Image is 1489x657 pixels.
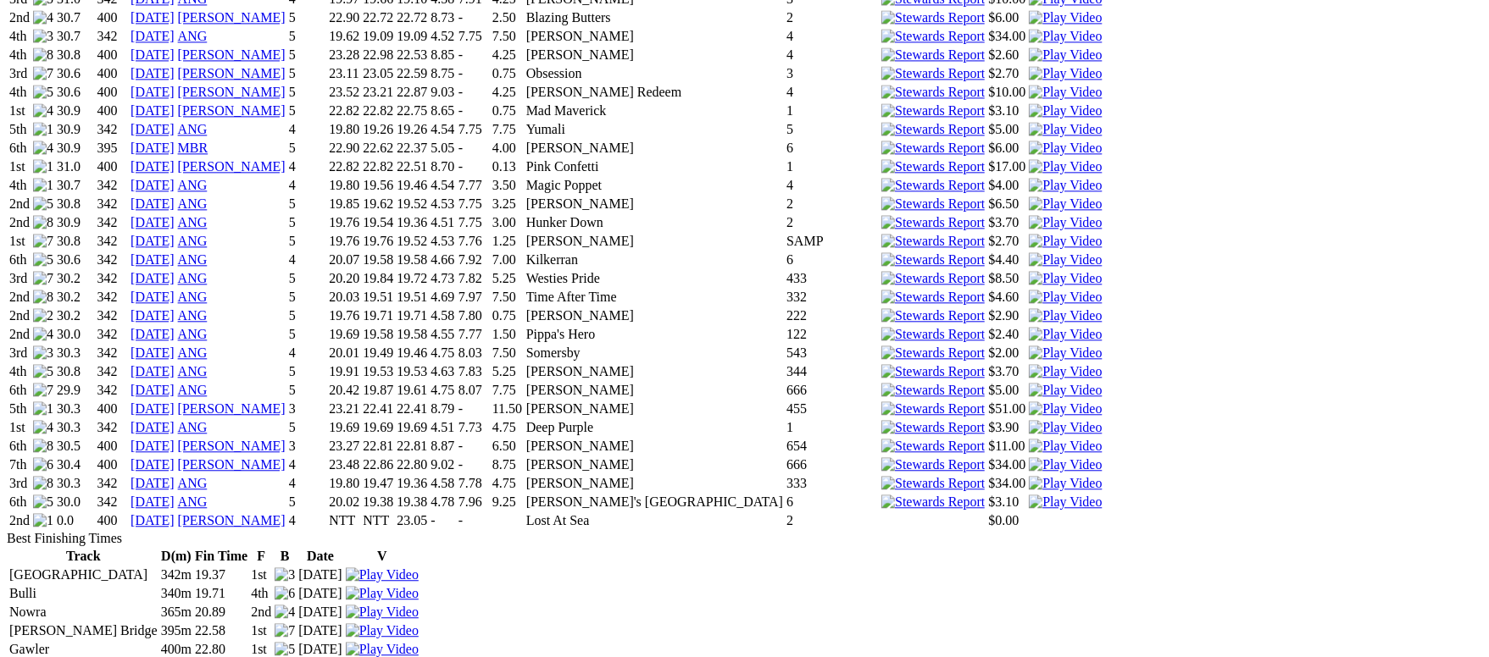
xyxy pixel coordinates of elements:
[1029,271,1102,286] img: Play Video
[288,140,327,157] td: 5
[987,102,1026,119] td: $3.10
[8,65,31,82] td: 3rd
[56,84,95,101] td: 30.6
[131,234,175,248] a: [DATE]
[430,65,455,82] td: 8.75
[178,439,286,453] a: [PERSON_NAME]
[178,308,208,323] a: ANG
[881,252,985,268] img: Stewards Report
[33,383,53,398] img: 7
[328,84,360,101] td: 23.52
[56,65,95,82] td: 30.6
[33,234,53,249] img: 7
[1029,141,1102,156] img: Play Video
[131,457,175,472] a: [DATE]
[1029,420,1102,435] img: Play Video
[131,420,175,434] a: [DATE]
[56,102,95,119] td: 30.9
[362,121,394,138] td: 19.26
[458,47,490,63] td: -
[1029,66,1102,81] img: Play Video
[288,158,327,175] td: 4
[458,28,490,45] td: 7.75
[525,102,784,119] td: Mad Maverick
[492,84,524,101] td: 4.25
[1029,345,1102,360] a: View replay
[492,158,524,175] td: 0.13
[525,9,784,26] td: Blazing Butters
[1029,345,1102,361] img: Play Video
[1029,290,1102,305] img: Play Video
[881,308,985,323] img: Stewards Report
[362,47,394,63] td: 22.98
[33,178,53,193] img: 1
[178,252,208,267] a: ANG
[362,84,394,101] td: 23.21
[786,47,879,63] td: 4
[178,364,208,378] a: ANG
[178,494,208,509] a: ANG
[131,345,175,360] a: [DATE]
[987,121,1026,138] td: $5.00
[430,28,455,45] td: 4.52
[56,158,95,175] td: 31.0
[881,364,985,379] img: Stewards Report
[492,47,524,63] td: 4.25
[458,158,490,175] td: -
[1029,401,1102,416] a: View replay
[131,327,175,341] a: [DATE]
[1029,476,1102,490] a: View replay
[881,234,985,249] img: Stewards Report
[396,84,428,101] td: 22.87
[56,28,95,45] td: 30.7
[131,122,175,136] a: [DATE]
[328,9,360,26] td: 22.90
[131,401,175,416] a: [DATE]
[362,158,394,175] td: 22.82
[881,345,985,361] img: Stewards Report
[786,158,879,175] td: 1
[8,140,31,157] td: 6th
[33,364,53,379] img: 5
[881,196,985,212] img: Stewards Report
[328,47,360,63] td: 23.28
[8,9,31,26] td: 2nd
[178,85,286,99] a: [PERSON_NAME]
[492,28,524,45] td: 7.50
[288,121,327,138] td: 4
[881,494,985,510] img: Stewards Report
[492,65,524,82] td: 0.75
[1029,476,1102,491] img: Play Video
[786,84,879,101] td: 4
[131,215,175,229] a: [DATE]
[97,47,129,63] td: 400
[1029,234,1102,248] a: View replay
[346,605,419,620] img: Play Video
[275,586,295,601] img: 6
[33,252,53,268] img: 5
[275,605,295,620] img: 4
[362,140,394,157] td: 22.62
[396,158,428,175] td: 22.51
[1029,494,1102,509] a: View replay
[131,308,175,323] a: [DATE]
[430,9,455,26] td: 8.73
[1029,178,1102,193] img: Play Video
[8,28,31,45] td: 4th
[525,158,784,175] td: Pink Confetti
[33,345,53,361] img: 3
[178,29,208,43] a: ANG
[97,65,129,82] td: 400
[1029,364,1102,379] img: Play Video
[881,401,985,417] img: Stewards Report
[458,140,490,157] td: -
[1029,10,1102,25] a: View replay
[362,65,394,82] td: 23.05
[1029,47,1102,62] a: View replay
[1029,252,1102,268] img: Play Video
[8,102,31,119] td: 1st
[178,215,208,229] a: ANG
[33,159,53,174] img: 1
[987,84,1026,101] td: $10.00
[33,85,53,100] img: 5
